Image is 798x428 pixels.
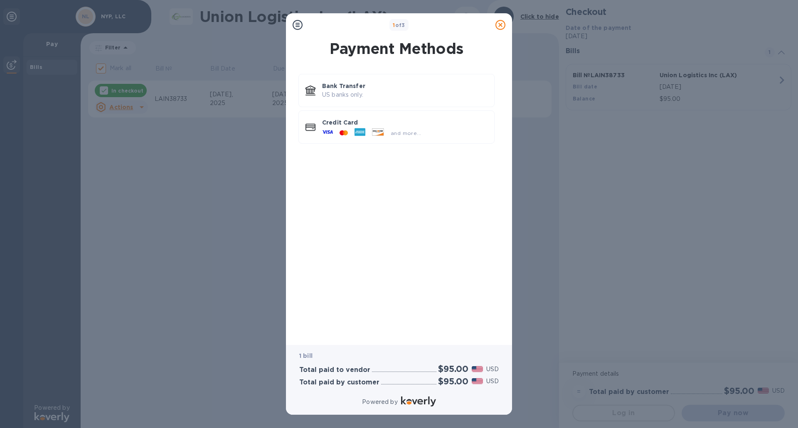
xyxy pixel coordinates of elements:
[322,118,488,127] p: Credit Card
[322,82,488,90] p: Bank Transfer
[472,366,483,372] img: USD
[472,378,483,384] img: USD
[486,365,499,374] p: USD
[401,396,436,406] img: Logo
[299,366,370,374] h3: Total paid to vendor
[391,130,421,136] span: and more...
[393,22,405,28] b: of 3
[322,90,488,99] p: US banks only.
[297,40,496,57] h1: Payment Methods
[299,379,379,386] h3: Total paid by customer
[438,364,468,374] h2: $95.00
[362,398,397,406] p: Powered by
[486,377,499,386] p: USD
[299,352,313,359] b: 1 bill
[438,376,468,386] h2: $95.00
[393,22,395,28] span: 1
